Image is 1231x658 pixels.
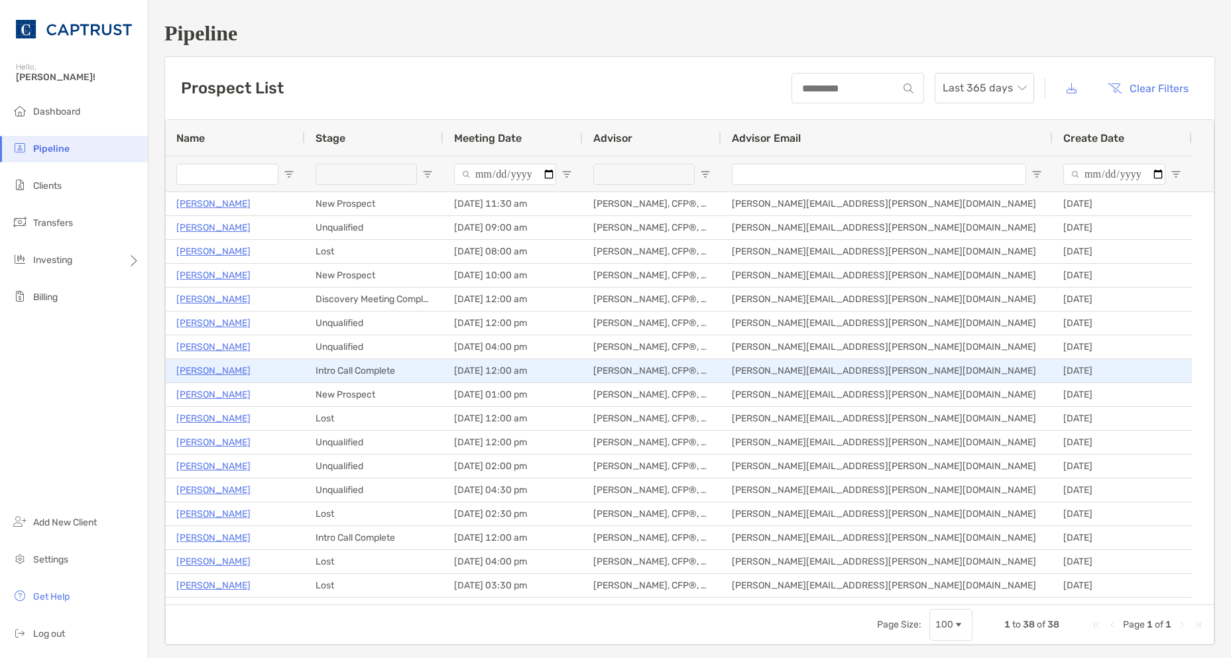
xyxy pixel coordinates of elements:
[721,550,1053,573] div: [PERSON_NAME][EMAIL_ADDRESS][PERSON_NAME][DOMAIN_NAME]
[583,478,721,502] div: [PERSON_NAME], CFP®, ChFC®
[583,311,721,335] div: [PERSON_NAME], CFP®, ChFC®
[305,383,443,406] div: New Prospect
[16,5,132,53] img: CAPTRUST Logo
[443,455,583,478] div: [DATE] 02:00 pm
[583,288,721,311] div: [PERSON_NAME], CFP®, ChFC®
[732,164,1026,185] input: Advisor Email Filter Input
[33,217,73,229] span: Transfers
[305,478,443,502] div: Unqualified
[12,214,28,230] img: transfers icon
[583,359,721,382] div: [PERSON_NAME], CFP®, ChFC®
[583,526,721,549] div: [PERSON_NAME], CFP®, ChFC®
[583,574,721,597] div: [PERSON_NAME], CFP®, ChFC®
[443,574,583,597] div: [DATE] 03:30 pm
[12,551,28,567] img: settings icon
[721,288,1053,311] div: [PERSON_NAME][EMAIL_ADDRESS][PERSON_NAME][DOMAIN_NAME]
[12,140,28,156] img: pipeline icon
[443,478,583,502] div: [DATE] 04:30 pm
[176,386,251,403] p: [PERSON_NAME]
[583,550,721,573] div: [PERSON_NAME], CFP®, ChFC®
[33,591,70,602] span: Get Help
[943,74,1026,103] span: Last 365 days
[1053,311,1192,335] div: [DATE]
[443,311,583,335] div: [DATE] 12:00 pm
[561,169,572,180] button: Open Filter Menu
[176,458,251,474] a: [PERSON_NAME]
[443,216,583,239] div: [DATE] 09:00 am
[721,526,1053,549] div: [PERSON_NAME][EMAIL_ADDRESS][PERSON_NAME][DOMAIN_NAME]
[721,478,1053,502] div: [PERSON_NAME][EMAIL_ADDRESS][PERSON_NAME][DOMAIN_NAME]
[443,431,583,454] div: [DATE] 12:00 pm
[1053,431,1192,454] div: [DATE]
[181,79,284,97] h3: Prospect List
[1063,132,1124,144] span: Create Date
[1193,620,1203,630] div: Last Page
[33,292,58,303] span: Billing
[935,619,953,630] div: 100
[305,598,443,621] div: Lost
[583,407,721,430] div: [PERSON_NAME], CFP®, ChFC®
[1165,619,1171,630] span: 1
[305,431,443,454] div: Unqualified
[176,267,251,284] p: [PERSON_NAME]
[176,164,278,185] input: Name Filter Input
[316,132,345,144] span: Stage
[305,216,443,239] div: Unqualified
[583,335,721,358] div: [PERSON_NAME], CFP®, ChFC®
[176,410,251,427] a: [PERSON_NAME]
[33,554,68,565] span: Settings
[443,407,583,430] div: [DATE] 12:00 am
[721,216,1053,239] div: [PERSON_NAME][EMAIL_ADDRESS][PERSON_NAME][DOMAIN_NAME]
[305,288,443,311] div: Discovery Meeting Complete
[721,192,1053,215] div: [PERSON_NAME][EMAIL_ADDRESS][PERSON_NAME][DOMAIN_NAME]
[583,502,721,525] div: [PERSON_NAME], CFP®, ChFC®
[176,529,251,546] a: [PERSON_NAME]
[176,315,251,331] p: [PERSON_NAME]
[929,609,972,641] div: Page Size
[176,291,251,307] p: [PERSON_NAME]
[176,601,251,618] a: [PERSON_NAME]
[12,588,28,604] img: get-help icon
[305,359,443,382] div: Intro Call Complete
[176,434,251,451] a: [PERSON_NAME]
[164,21,1215,46] h1: Pipeline
[33,517,97,528] span: Add New Client
[1053,240,1192,263] div: [DATE]
[33,180,62,192] span: Clients
[33,143,70,154] span: Pipeline
[1053,192,1192,215] div: [DATE]
[443,598,583,621] div: [DATE] 12:00 am
[1053,407,1192,430] div: [DATE]
[1023,619,1035,630] span: 38
[176,577,251,594] a: [PERSON_NAME]
[1047,619,1059,630] span: 38
[583,455,721,478] div: [PERSON_NAME], CFP®, ChFC®
[12,288,28,304] img: billing icon
[176,553,251,570] a: [PERSON_NAME]
[443,359,583,382] div: [DATE] 12:00 am
[305,335,443,358] div: Unqualified
[700,169,711,180] button: Open Filter Menu
[1053,598,1192,621] div: [DATE]
[454,132,522,144] span: Meeting Date
[1123,619,1145,630] span: Page
[1177,620,1187,630] div: Next Page
[721,335,1053,358] div: [PERSON_NAME][EMAIL_ADDRESS][PERSON_NAME][DOMAIN_NAME]
[176,219,251,236] p: [PERSON_NAME]
[305,264,443,287] div: New Prospect
[721,455,1053,478] div: [PERSON_NAME][EMAIL_ADDRESS][PERSON_NAME][DOMAIN_NAME]
[1037,619,1045,630] span: of
[1107,620,1118,630] div: Previous Page
[33,254,72,266] span: Investing
[176,243,251,260] a: [PERSON_NAME]
[583,431,721,454] div: [PERSON_NAME], CFP®, ChFC®
[176,339,251,355] a: [PERSON_NAME]
[454,164,556,185] input: Meeting Date Filter Input
[305,240,443,263] div: Lost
